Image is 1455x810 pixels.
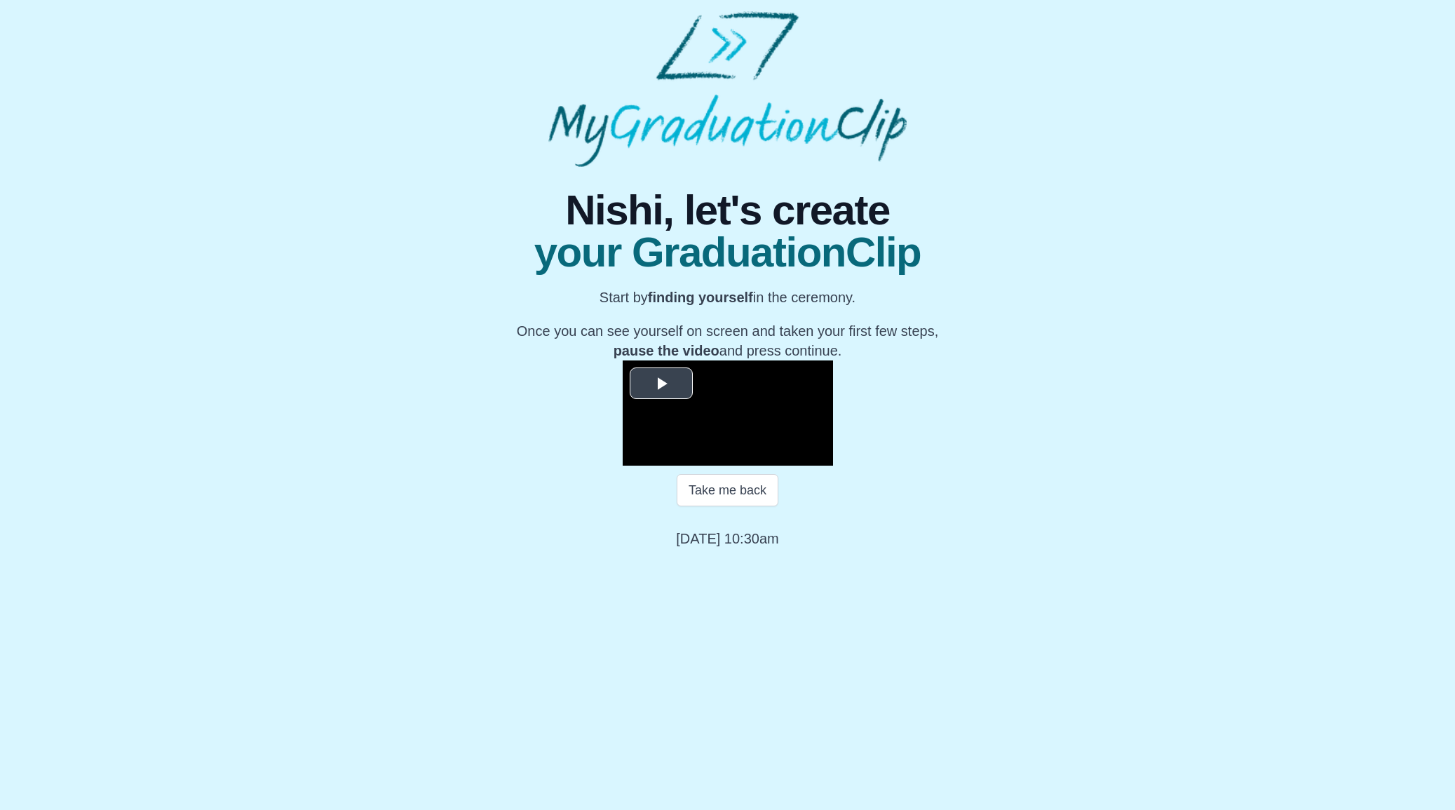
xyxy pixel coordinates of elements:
[614,343,719,358] b: pause the video
[517,321,938,360] p: Once you can see yourself on screen and taken your first few steps, and press continue.
[630,367,693,399] button: Play Video
[677,474,778,506] button: Take me back
[548,11,907,167] img: MyGraduationClip
[517,231,938,274] span: your GraduationClip
[517,288,938,307] p: Start by in the ceremony.
[623,360,833,466] div: Video Player
[648,290,753,305] b: finding yourself
[676,529,778,548] p: [DATE] 10:30am
[517,189,938,231] span: Nishi, let's create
